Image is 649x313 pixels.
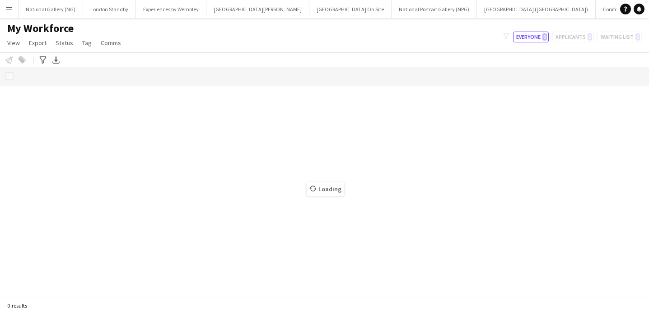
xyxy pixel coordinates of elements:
[309,0,392,18] button: [GEOGRAPHIC_DATA] On Site
[19,0,83,18] button: National Gallery (NG)
[136,0,206,18] button: Experiences by Wembley
[307,182,344,196] span: Loading
[513,32,549,42] button: Everyone0
[51,55,61,65] app-action-btn: Export XLSX
[79,37,95,49] a: Tag
[83,0,136,18] button: London Standby
[25,37,50,49] a: Export
[4,37,23,49] a: View
[477,0,596,18] button: [GEOGRAPHIC_DATA] ([GEOGRAPHIC_DATA])
[97,37,125,49] a: Comms
[392,0,477,18] button: National Portrait Gallery (NPG)
[101,39,121,47] span: Comms
[52,37,77,49] a: Status
[7,22,74,35] span: My Workforce
[37,55,48,65] app-action-btn: Advanced filters
[82,39,92,47] span: Tag
[542,33,547,41] span: 0
[7,39,20,47] span: View
[29,39,47,47] span: Export
[206,0,309,18] button: [GEOGRAPHIC_DATA][PERSON_NAME]
[56,39,73,47] span: Status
